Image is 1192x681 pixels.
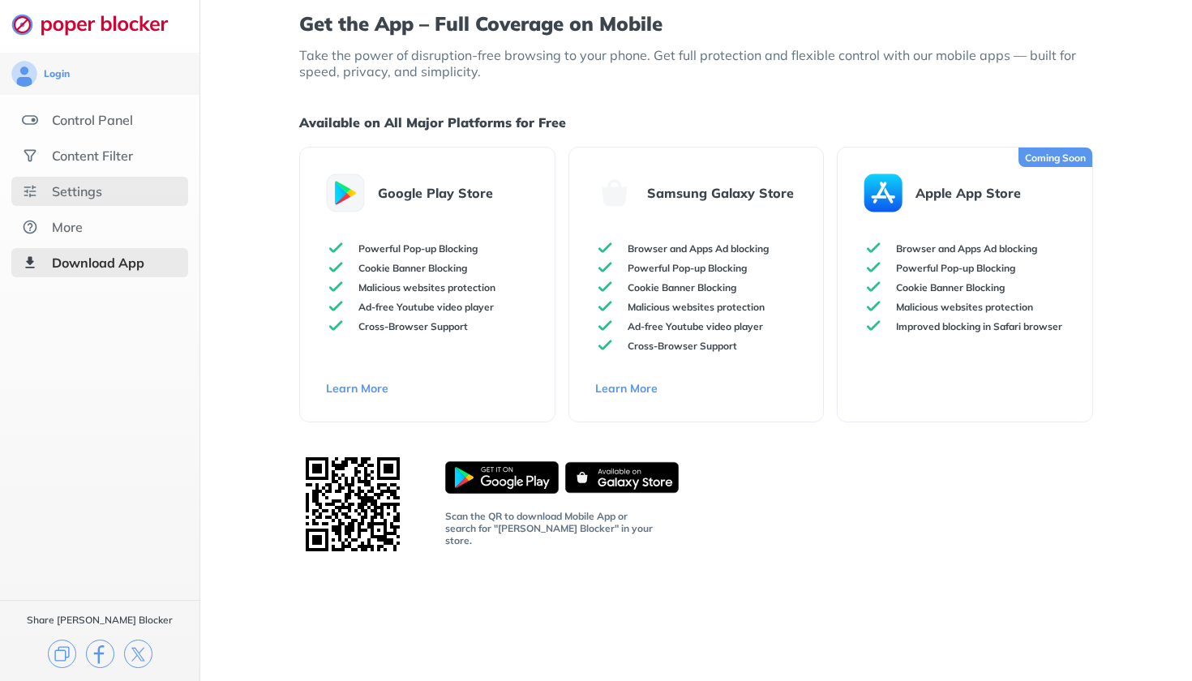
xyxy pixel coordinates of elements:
[595,336,615,355] img: check-green.svg
[628,262,747,274] p: Powerful Pop-up Blocking
[896,301,1033,313] p: Malicious websites protection
[86,640,114,668] img: facebook.svg
[11,61,37,87] img: avatar.svg
[595,277,615,297] img: check-green.svg
[299,47,1092,79] p: Take the power of disruption-free browsing to your phone. Get full protection and flexible contro...
[52,112,133,128] div: Control Panel
[358,301,494,313] p: Ad-free Youtube video player
[358,242,478,255] p: Powerful Pop-up Blocking
[52,183,102,199] div: Settings
[595,238,615,258] img: check-green.svg
[647,185,794,201] p: Samsung Galaxy Store
[326,258,345,277] img: check-green.svg
[299,13,1092,34] h1: Get the App – Full Coverage on Mobile
[378,185,493,201] p: Google Play Store
[22,183,38,199] img: settings.svg
[628,242,769,255] p: Browser and Apps Ad blocking
[595,173,634,212] img: galaxy-store.svg
[326,173,365,212] img: android-store.svg
[595,316,615,336] img: check-green.svg
[326,277,345,297] img: check-green.svg
[358,262,467,274] p: Cookie Banner Blocking
[124,640,152,668] img: x.svg
[864,277,883,297] img: check-green.svg
[22,112,38,128] img: features.svg
[595,381,797,396] a: Learn More
[326,316,345,336] img: check-green.svg
[445,461,559,494] img: android-store-badge.svg
[358,320,468,332] p: Cross-Browser Support
[896,262,1015,274] p: Powerful Pop-up Blocking
[52,255,144,271] div: Download App
[27,614,173,627] div: Share [PERSON_NAME] Blocker
[52,148,133,164] div: Content Filter
[864,297,883,316] img: check-green.svg
[864,238,883,258] img: check-green.svg
[628,281,736,293] p: Cookie Banner Blocking
[299,451,406,558] img: QR Code
[1018,148,1092,167] div: Coming Soon
[326,381,528,396] a: Learn More
[44,67,70,80] div: Login
[48,640,76,668] img: copy.svg
[896,242,1037,255] p: Browser and Apps Ad blocking
[326,238,345,258] img: check-green.svg
[915,185,1021,201] p: Apple App Store
[22,148,38,164] img: social.svg
[628,301,765,313] p: Malicious websites protection
[52,219,83,235] div: More
[445,510,656,546] p: Scan the QR to download Mobile App or search for "[PERSON_NAME] Blocker" in your store.
[628,340,737,352] p: Cross-Browser Support
[595,258,615,277] img: check-green.svg
[299,112,1092,133] h1: Available on All Major Platforms for Free
[628,320,763,332] p: Ad-free Youtube video player
[358,281,495,293] p: Malicious websites protection
[22,255,38,271] img: download-app-selected.svg
[864,316,883,336] img: check-green.svg
[22,219,38,235] img: about.svg
[896,281,1005,293] p: Cookie Banner Blocking
[565,461,679,494] img: galaxy-store-badge.svg
[864,173,903,212] img: apple-store.svg
[896,320,1062,332] p: Improved blocking in Safari browser
[864,258,883,277] img: check-green.svg
[595,297,615,316] img: check-green.svg
[326,297,345,316] img: check-green.svg
[11,13,186,36] img: logo-webpage.svg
